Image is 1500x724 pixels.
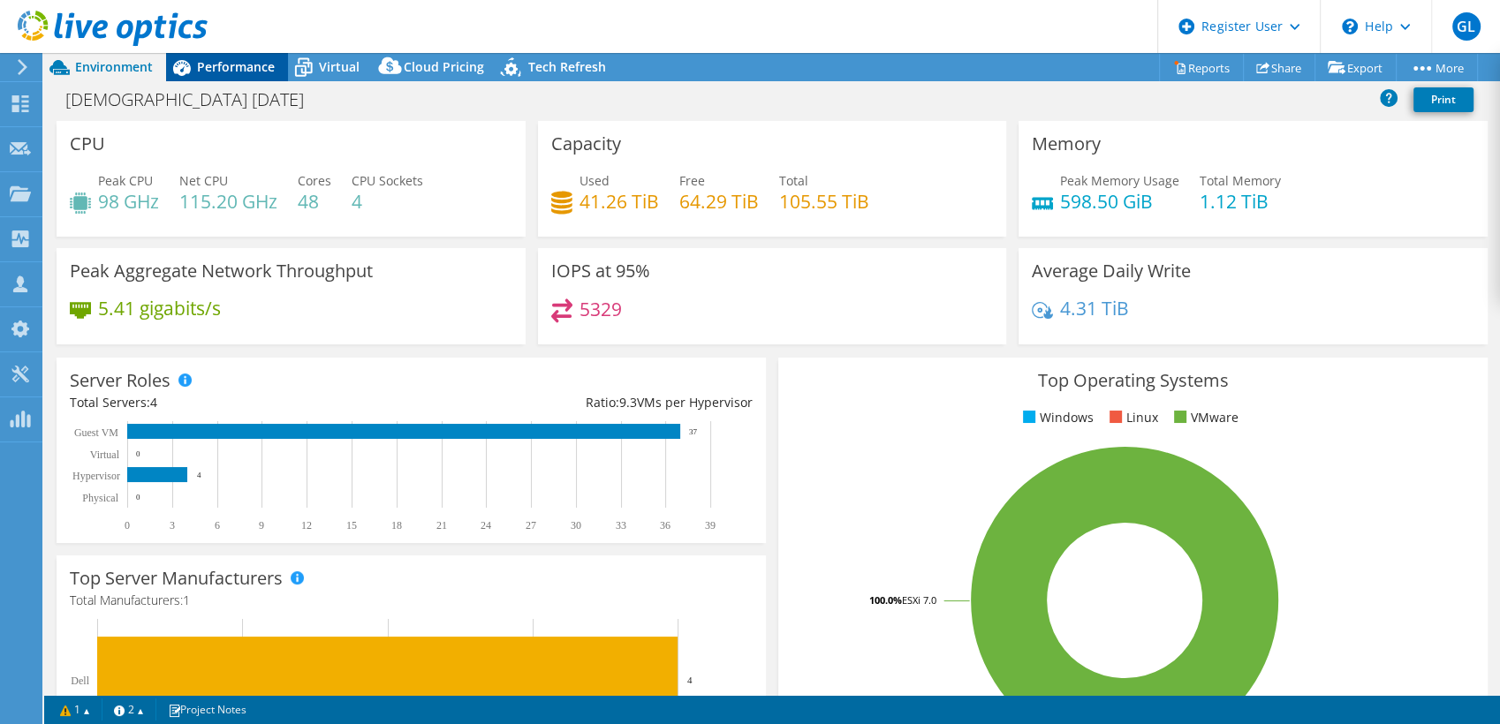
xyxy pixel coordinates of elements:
[1200,192,1281,211] h4: 1.12 TiB
[72,470,120,482] text: Hypervisor
[70,569,283,588] h3: Top Server Manufacturers
[687,675,693,685] text: 4
[155,698,259,720] a: Project Notes
[1032,261,1191,281] h3: Average Daily Write
[183,592,190,608] span: 1
[436,519,447,532] text: 21
[197,471,201,479] text: 4
[70,261,373,281] h3: Peak Aggregate Network Throughput
[1060,192,1179,211] h4: 598.50 GiB
[1159,54,1244,81] a: Reports
[319,58,360,75] span: Virtual
[571,519,581,532] text: 30
[411,393,752,412] div: Ratio: VMs per Hypervisor
[125,519,130,532] text: 0
[528,58,606,75] span: Tech Refresh
[1060,298,1129,318] h4: 4.31 TiB
[352,192,423,211] h4: 4
[902,593,936,607] tspan: ESXi 7.0
[70,134,105,154] h3: CPU
[102,698,156,720] a: 2
[616,519,626,532] text: 33
[197,58,275,75] span: Performance
[98,192,159,211] h4: 98 GHz
[551,261,650,281] h3: IOPS at 95%
[660,519,670,532] text: 36
[869,593,902,607] tspan: 100.0%
[259,519,264,532] text: 9
[580,299,622,319] h4: 5329
[1452,12,1481,41] span: GL
[580,172,610,189] span: Used
[705,519,716,532] text: 39
[1396,54,1478,81] a: More
[48,698,102,720] a: 1
[215,519,220,532] text: 6
[74,426,118,439] text: Guest VM
[1105,408,1158,427] li: Linux
[98,172,153,189] span: Peak CPU
[82,492,118,504] text: Physical
[75,58,153,75] span: Environment
[481,519,491,532] text: 24
[298,172,331,189] span: Cores
[298,192,331,211] h4: 48
[580,192,659,211] h4: 41.26 TiB
[679,172,705,189] span: Free
[170,519,175,532] text: 3
[1314,54,1397,81] a: Export
[1243,54,1315,81] a: Share
[179,192,277,211] h4: 115.20 GHz
[619,394,637,411] span: 9.3
[779,192,869,211] h4: 105.55 TiB
[98,298,221,318] h4: 5.41 gigabits/s
[70,371,170,390] h3: Server Roles
[1200,172,1281,189] span: Total Memory
[1413,87,1473,112] a: Print
[136,449,140,458] text: 0
[352,172,423,189] span: CPU Sockets
[346,519,357,532] text: 15
[71,675,89,687] text: Dell
[779,172,808,189] span: Total
[70,393,411,412] div: Total Servers:
[301,519,312,532] text: 12
[679,192,759,211] h4: 64.29 TiB
[90,449,120,461] text: Virtual
[1342,19,1358,34] svg: \n
[136,493,140,502] text: 0
[70,591,753,610] h4: Total Manufacturers:
[526,519,536,532] text: 27
[792,371,1474,390] h3: Top Operating Systems
[404,58,484,75] span: Cloud Pricing
[179,172,228,189] span: Net CPU
[689,427,698,436] text: 37
[1170,408,1239,427] li: VMware
[391,519,402,532] text: 18
[57,90,331,109] h1: [DEMOGRAPHIC_DATA] [DATE]
[1060,172,1179,189] span: Peak Memory Usage
[1032,134,1101,154] h3: Memory
[551,134,621,154] h3: Capacity
[150,394,157,411] span: 4
[1019,408,1094,427] li: Windows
